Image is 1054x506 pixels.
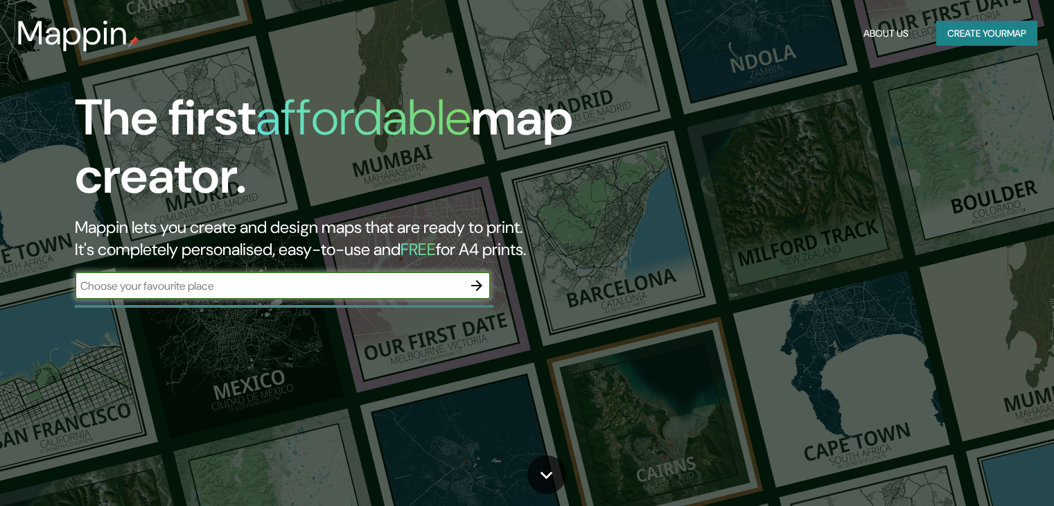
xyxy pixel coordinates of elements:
h1: The first map creator. [75,89,602,216]
h5: FREE [401,238,436,260]
img: mappin-pin [128,36,139,47]
input: Choose your favourite place [75,278,463,294]
h1: affordable [256,85,471,150]
button: Create yourmap [936,21,1037,46]
h2: Mappin lets you create and design maps that are ready to print. It's completely personalised, eas... [75,216,602,261]
button: About Us [858,21,914,46]
h3: Mappin [17,14,128,53]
